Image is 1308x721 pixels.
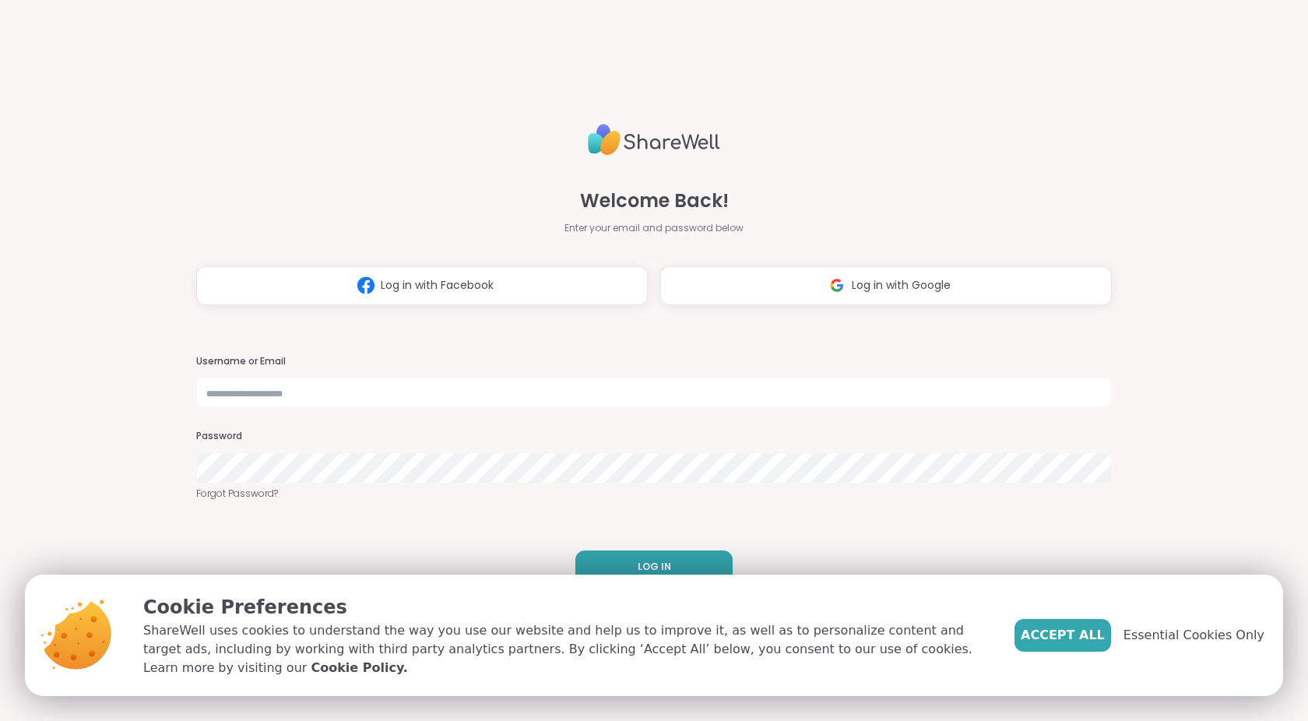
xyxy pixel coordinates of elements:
a: Forgot Password? [196,487,1112,501]
img: ShareWell Logomark [822,271,852,300]
img: ShareWell Logo [588,118,720,162]
span: Welcome Back! [580,187,729,215]
span: Accept All [1021,626,1105,645]
h3: Password [196,430,1112,443]
button: Log in with Google [660,266,1112,305]
p: Cookie Preferences [143,593,990,621]
button: Log in with Facebook [196,266,648,305]
a: Cookie Policy. [311,659,407,677]
img: ShareWell Logomark [351,271,381,300]
button: Accept All [1014,619,1111,652]
span: Log in with Google [852,277,951,294]
span: Essential Cookies Only [1123,626,1264,645]
span: Log in with Facebook [381,277,494,294]
button: LOG IN [575,550,733,583]
p: ShareWell uses cookies to understand the way you use our website and help us to improve it, as we... [143,621,990,677]
span: Enter your email and password below [564,221,744,235]
h3: Username or Email [196,355,1112,368]
span: LOG IN [638,560,671,574]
